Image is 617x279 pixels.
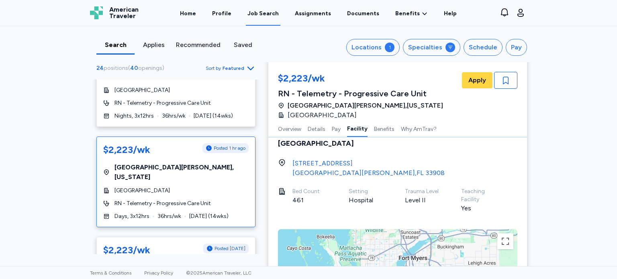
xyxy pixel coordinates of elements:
span: Featured [223,65,244,71]
button: Pay [506,39,527,56]
span: 40 [130,65,138,71]
button: Locations1 [346,39,400,56]
img: Logo [90,6,103,19]
div: Yes [461,204,498,213]
span: [GEOGRAPHIC_DATA] [114,187,170,195]
span: Apply [468,75,486,85]
button: Details [308,120,325,137]
div: $2,223/wk [278,72,443,86]
span: Nights, 3x12hrs [114,112,154,120]
div: Level II [405,196,442,205]
button: Overview [278,120,301,137]
div: [GEOGRAPHIC_DATA] [278,138,517,149]
div: Schedule [469,43,497,52]
a: [STREET_ADDRESS][GEOGRAPHIC_DATA][PERSON_NAME],FL 33908 [292,159,445,178]
button: Sort byFeatured [206,63,255,73]
button: Pay [332,120,341,137]
button: Schedule [464,39,503,56]
button: Specialties [403,39,460,56]
a: Terms & Conditions [90,270,131,276]
div: Bed Count [292,187,329,196]
div: Job Search [247,10,279,18]
div: Pay [511,43,522,52]
span: Posted 1 hr ago [214,145,245,151]
div: [STREET_ADDRESS] [292,159,445,168]
div: Teaching Facility [461,187,498,204]
span: RN - Telemetry - Progressive Care Unit [114,200,211,208]
div: [GEOGRAPHIC_DATA][PERSON_NAME] , FL 33908 [292,168,445,178]
button: Toggle fullscreen view [497,233,513,249]
span: Posted [DATE] [215,245,245,252]
span: [DATE] ( 14 wks) [194,112,233,120]
div: ( ) [96,64,168,72]
div: Setting [349,187,386,196]
div: Hospital [349,196,386,205]
span: Benefits [395,10,420,18]
span: [GEOGRAPHIC_DATA] [114,86,170,94]
span: openings [138,65,162,71]
button: Why AmTrav? [401,120,437,137]
button: Facility [347,120,368,137]
div: Search [100,40,131,50]
span: [DATE] ( 14 wks) [189,212,229,220]
span: 36 hrs/wk [162,112,186,120]
div: Saved [227,40,259,50]
a: Privacy Policy [144,270,173,276]
span: [GEOGRAPHIC_DATA] [288,110,357,120]
span: positions [104,65,128,71]
span: © 2025 American Traveler, LLC [186,270,251,276]
div: Applies [138,40,170,50]
span: Days, 3x12hrs [114,212,149,220]
div: Locations [351,43,382,52]
div: 1 [385,43,394,52]
div: 461 [292,196,329,205]
span: 36 hrs/wk [157,212,181,220]
div: Trauma Level [405,187,442,196]
div: Specialties [408,43,442,52]
div: Recommended [176,40,221,50]
a: Job Search [246,1,280,26]
span: [GEOGRAPHIC_DATA][PERSON_NAME] , [US_STATE] [288,101,443,110]
div: RN - Telemetry - Progressive Care Unit [278,88,443,99]
div: $2,223/wk [103,143,150,156]
span: Sort by [206,65,221,71]
span: RN - Telemetry - Progressive Care Unit [114,99,211,107]
span: [GEOGRAPHIC_DATA][PERSON_NAME] , [US_STATE] [114,163,249,182]
a: Benefits [395,10,428,18]
div: $2,223/wk [103,244,150,257]
button: Apply [462,72,492,88]
span: American Traveler [109,6,139,19]
span: 24 [96,65,104,71]
button: Benefits [374,120,394,137]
